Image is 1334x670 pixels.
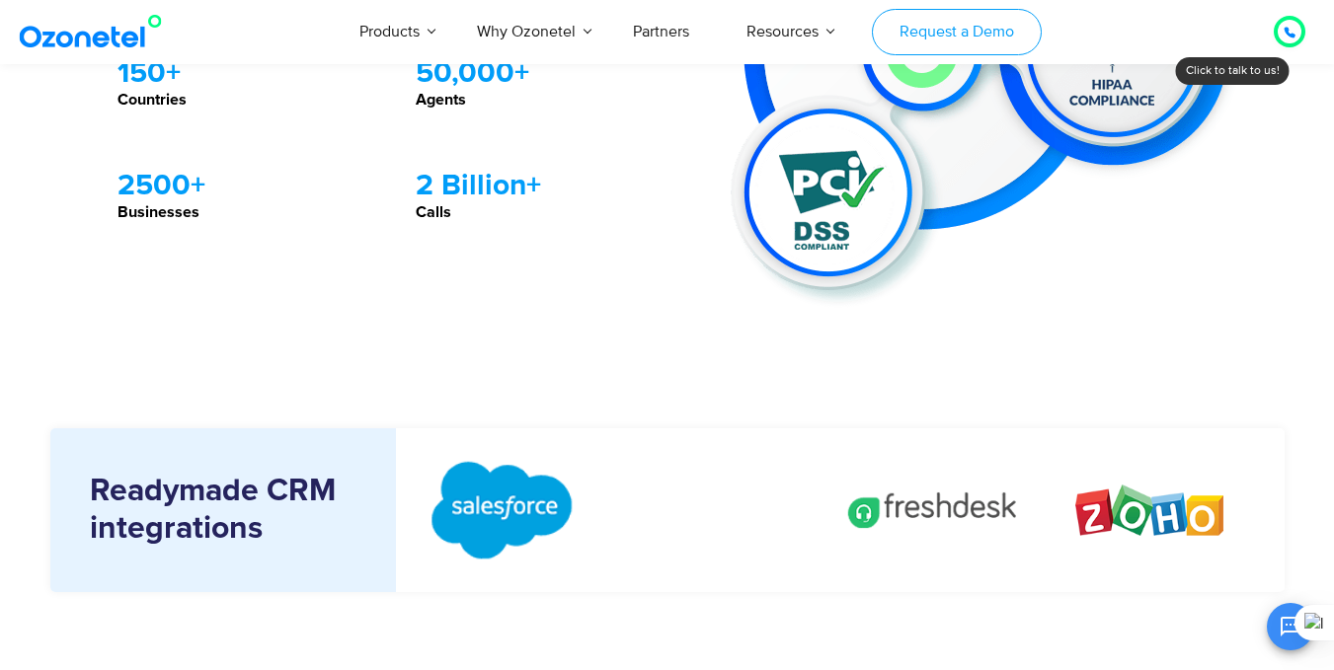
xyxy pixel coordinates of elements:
[1267,603,1314,650] button: Open chat
[118,92,187,108] strong: Countries
[118,204,199,220] strong: Businesses
[416,171,541,200] strong: 2 Billion+
[416,92,466,108] strong: Agents
[416,58,529,88] strong: 50,000+
[118,58,181,88] strong: 150+
[118,171,205,200] strong: 2500+
[416,204,451,220] strong: Calls
[872,9,1041,55] a: Request a Demo
[90,473,366,549] h5: Readymade CRM integrations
